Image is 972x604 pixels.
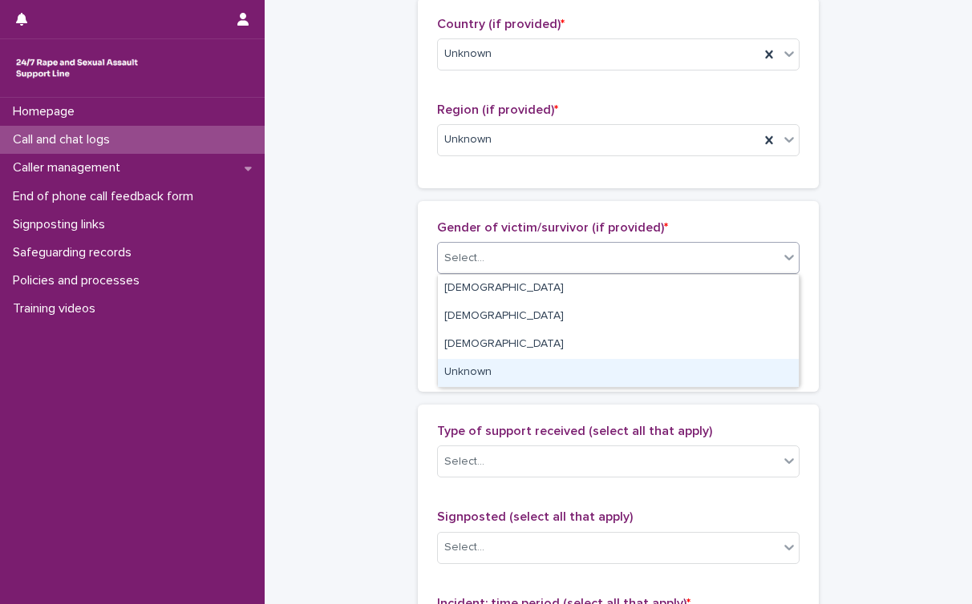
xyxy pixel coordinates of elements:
[6,245,144,260] p: Safeguarding records
[6,132,123,147] p: Call and chat logs
[444,453,484,470] div: Select...
[444,539,484,556] div: Select...
[444,46,492,62] span: Unknown
[444,131,492,148] span: Unknown
[6,104,87,119] p: Homepage
[444,250,484,267] div: Select...
[438,359,799,387] div: Unknown
[438,275,799,303] div: Female
[13,52,141,84] img: rhQMoQhaT3yELyF149Cw
[6,273,152,288] p: Policies and processes
[438,331,799,359] div: Non-binary
[437,103,558,116] span: Region (if provided)
[6,160,133,175] p: Caller management
[6,189,206,204] p: End of phone call feedback form
[6,217,118,232] p: Signposting links
[6,301,108,316] p: Training videos
[437,18,565,30] span: Country (if provided)
[437,425,712,437] span: Type of support received (select all that apply)
[437,510,633,523] span: Signposted (select all that apply)
[437,221,668,234] span: Gender of victim/survivor (if provided)
[438,303,799,331] div: Male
